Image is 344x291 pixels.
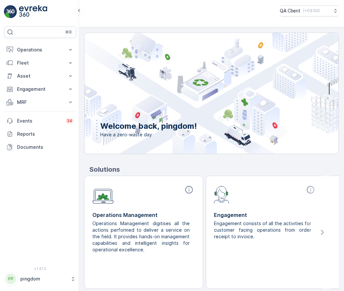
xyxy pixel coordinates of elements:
[4,43,76,56] button: Operations
[17,144,74,150] p: Documents
[17,99,63,106] p: MRF
[17,47,63,53] p: Operations
[4,83,76,96] button: Engagement
[4,127,76,141] a: Reports
[92,220,190,253] p: Operations Management digitises all the actions performed to deliver a service on the field. It p...
[17,131,74,137] p: Reports
[17,60,63,66] p: Fleet
[17,118,62,124] p: Events
[4,114,76,127] a: Events34
[65,29,72,35] p: ⌘B
[92,185,114,204] img: module-icon
[4,56,76,69] button: Fleet
[4,96,76,109] button: MRF
[280,5,339,16] button: QA Client(+03:00)
[214,220,311,240] p: Engagement consists of all the activities for customer facing operations from order receipt to in...
[4,5,17,18] img: logo
[100,131,197,138] span: Have a zero-waste day
[280,8,300,14] p: QA Client
[17,86,63,92] p: Engagement
[89,165,339,174] p: Solutions
[303,8,320,13] p: ( +03:00 )
[19,5,47,18] img: logo_light-DOdMpM7g.png
[100,121,197,131] p: Welcome back, pingdom!
[214,211,316,219] p: Engagement
[55,33,338,154] img: city illustration
[17,73,63,79] p: Asset
[4,69,76,83] button: Asset
[214,185,229,204] img: module-icon
[92,211,195,219] p: Operations Management
[20,276,67,282] p: pingdom
[6,274,16,284] div: PP
[4,272,76,286] button: PPpingdom
[4,141,76,154] a: Documents
[4,267,76,271] span: v 1.47.3
[67,118,72,124] p: 34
